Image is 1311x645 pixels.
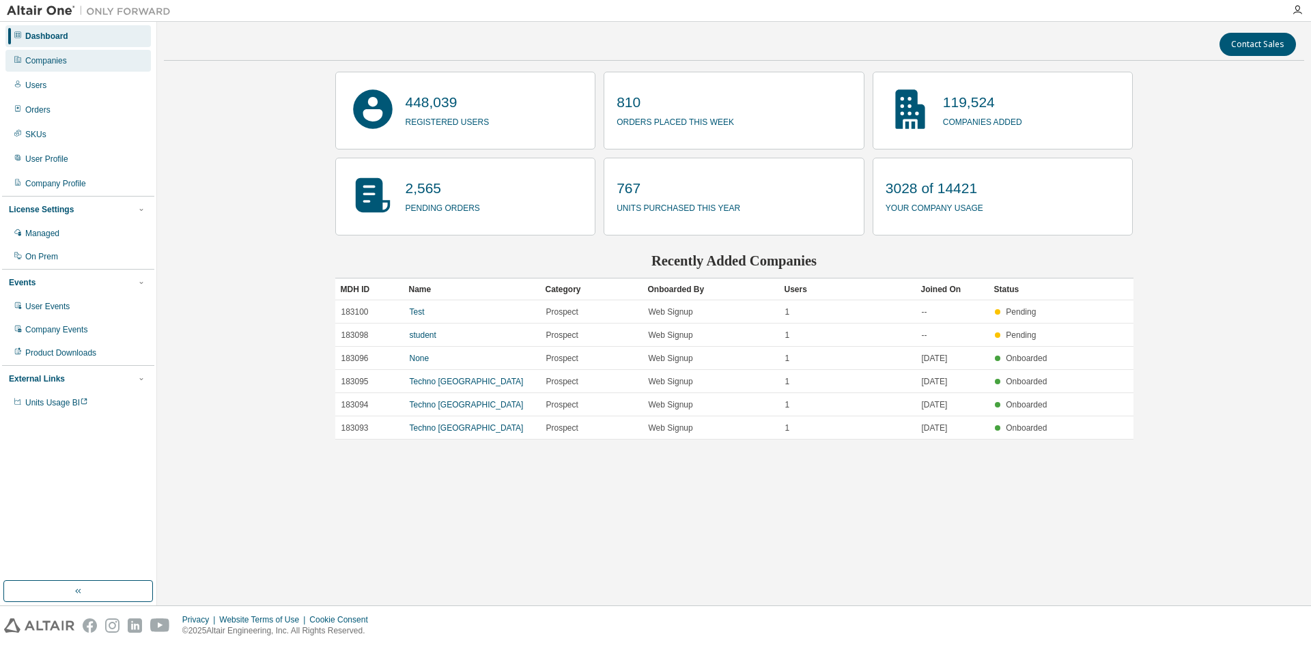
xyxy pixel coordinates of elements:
[886,178,983,199] p: 3028 of 14421
[105,618,119,633] img: instagram.svg
[410,400,524,410] a: Techno [GEOGRAPHIC_DATA]
[1220,33,1296,56] button: Contact Sales
[785,278,910,300] div: Users
[546,376,578,387] span: Prospect
[406,199,480,214] p: pending orders
[922,422,948,433] span: [DATE]
[25,80,46,91] div: Users
[410,354,429,363] a: None
[785,353,790,364] span: 1
[785,422,790,433] span: 1
[219,614,309,625] div: Website Terms of Use
[410,330,436,340] a: student
[649,306,693,317] span: Web Signup
[617,199,740,214] p: units purchased this year
[83,618,97,633] img: facebook.svg
[617,113,734,128] p: orders placed this week
[994,278,1052,300] div: Status
[922,399,948,410] span: [DATE]
[309,614,376,625] div: Cookie Consent
[546,330,578,341] span: Prospect
[1006,354,1047,363] span: Onboarded
[922,376,948,387] span: [DATE]
[341,353,369,364] span: 183096
[25,398,88,407] span: Units Usage BI
[182,614,219,625] div: Privacy
[7,4,178,18] img: Altair One
[785,306,790,317] span: 1
[25,104,51,115] div: Orders
[150,618,170,633] img: youtube.svg
[410,423,524,433] a: Techno [GEOGRAPHIC_DATA]
[341,306,369,317] span: 183100
[546,306,578,317] span: Prospect
[922,353,948,364] span: [DATE]
[1006,400,1047,410] span: Onboarded
[410,377,524,386] a: Techno [GEOGRAPHIC_DATA]
[25,324,87,335] div: Company Events
[648,278,774,300] div: Onboarded By
[922,306,927,317] span: --
[649,330,693,341] span: Web Signup
[9,373,65,384] div: External Links
[617,178,740,199] p: 767
[25,55,67,66] div: Companies
[410,307,425,317] a: Test
[341,422,369,433] span: 183093
[406,92,490,113] p: 448,039
[9,204,74,215] div: License Settings
[341,376,369,387] span: 183095
[25,347,96,358] div: Product Downloads
[341,330,369,341] span: 183098
[128,618,142,633] img: linkedin.svg
[546,422,578,433] span: Prospect
[25,251,58,262] div: On Prem
[922,330,927,341] span: --
[9,277,36,288] div: Events
[25,31,68,42] div: Dashboard
[409,278,535,300] div: Name
[25,228,59,239] div: Managed
[335,252,1133,270] h2: Recently Added Companies
[649,422,693,433] span: Web Signup
[1006,307,1036,317] span: Pending
[182,625,376,637] p: © 2025 Altair Engineering, Inc. All Rights Reserved.
[1006,377,1047,386] span: Onboarded
[4,618,74,633] img: altair_logo.svg
[25,301,70,312] div: User Events
[546,278,637,300] div: Category
[617,92,734,113] p: 810
[341,399,369,410] span: 183094
[886,199,983,214] p: your company usage
[406,178,480,199] p: 2,565
[785,330,790,341] span: 1
[546,353,578,364] span: Prospect
[341,278,398,300] div: MDH ID
[785,399,790,410] span: 1
[546,399,578,410] span: Prospect
[1006,330,1036,340] span: Pending
[943,113,1022,128] p: companies added
[25,178,86,189] div: Company Profile
[649,376,693,387] span: Web Signup
[943,92,1022,113] p: 119,524
[25,129,46,140] div: SKUs
[785,376,790,387] span: 1
[25,154,68,164] div: User Profile
[649,353,693,364] span: Web Signup
[406,113,490,128] p: registered users
[921,278,983,300] div: Joined On
[649,399,693,410] span: Web Signup
[1006,423,1047,433] span: Onboarded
